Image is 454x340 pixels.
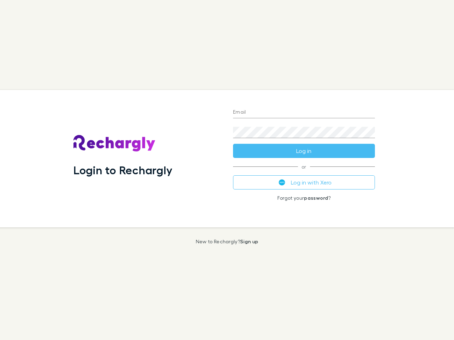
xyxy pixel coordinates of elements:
a: password [304,195,328,201]
h1: Login to Rechargly [73,163,172,177]
a: Sign up [240,238,258,244]
p: New to Rechargly? [196,239,259,244]
img: Xero's logo [279,179,285,186]
img: Rechargly's Logo [73,135,156,152]
button: Log in with Xero [233,175,375,189]
button: Log in [233,144,375,158]
p: Forgot your ? [233,195,375,201]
